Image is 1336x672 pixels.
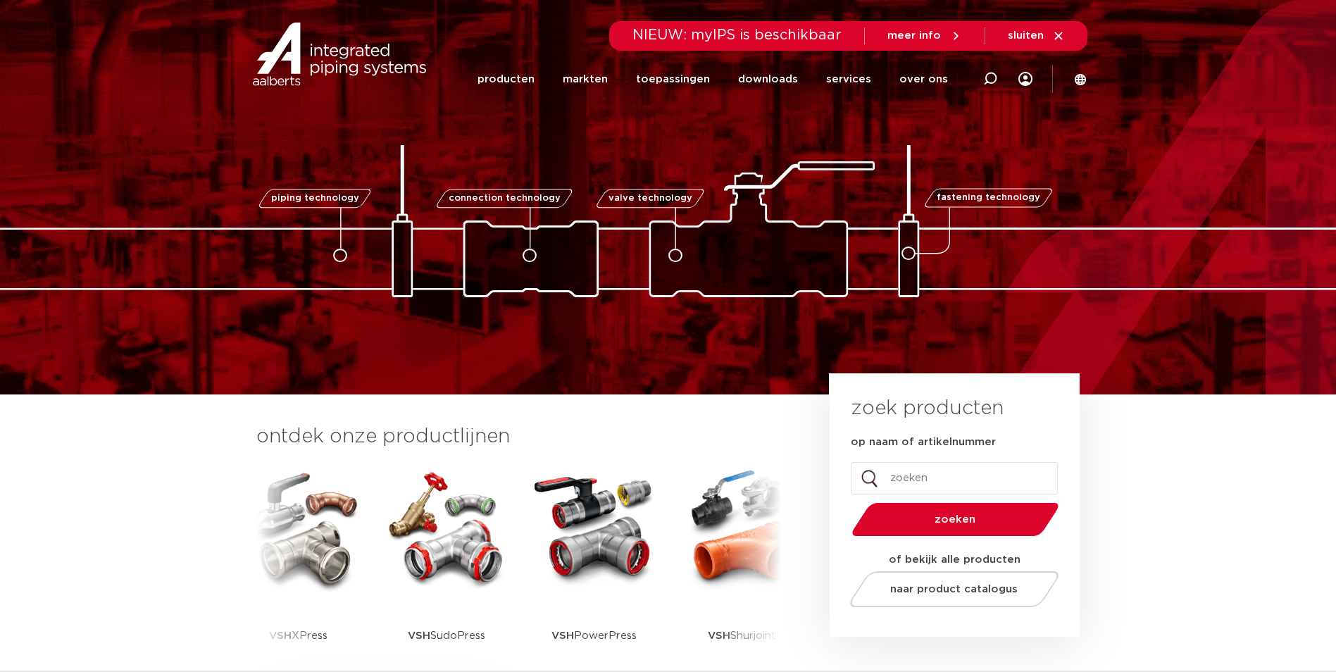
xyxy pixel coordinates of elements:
[851,394,1004,423] h3: zoek producten
[448,194,560,203] span: connection technology
[887,30,962,42] a: meer info
[477,52,535,106] a: producten
[1008,30,1044,41] span: sluiten
[269,630,292,641] strong: VSH
[826,52,871,106] a: services
[888,514,1023,525] span: zoeken
[851,435,996,449] label: op naam of artikelnummer
[477,52,948,106] nav: Menu
[408,630,430,641] strong: VSH
[738,52,798,106] a: downloads
[889,554,1020,565] strong: of bekijk alle producten
[846,571,1062,607] a: naar product catalogus
[636,52,710,106] a: toepassingen
[1008,30,1065,42] a: sluiten
[551,630,574,641] strong: VSH
[563,52,608,106] a: markten
[608,194,692,203] span: valve technology
[937,194,1040,203] span: fastening technology
[846,502,1064,537] button: zoeken
[271,194,359,203] span: piping technology
[851,462,1058,494] input: zoeken
[899,52,948,106] a: over ons
[256,423,782,451] h3: ontdek onze productlijnen
[632,28,842,42] span: NIEUW: myIPS is beschikbaar
[708,630,730,641] strong: VSH
[887,30,941,41] span: meer info
[890,584,1018,595] span: naar product catalogus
